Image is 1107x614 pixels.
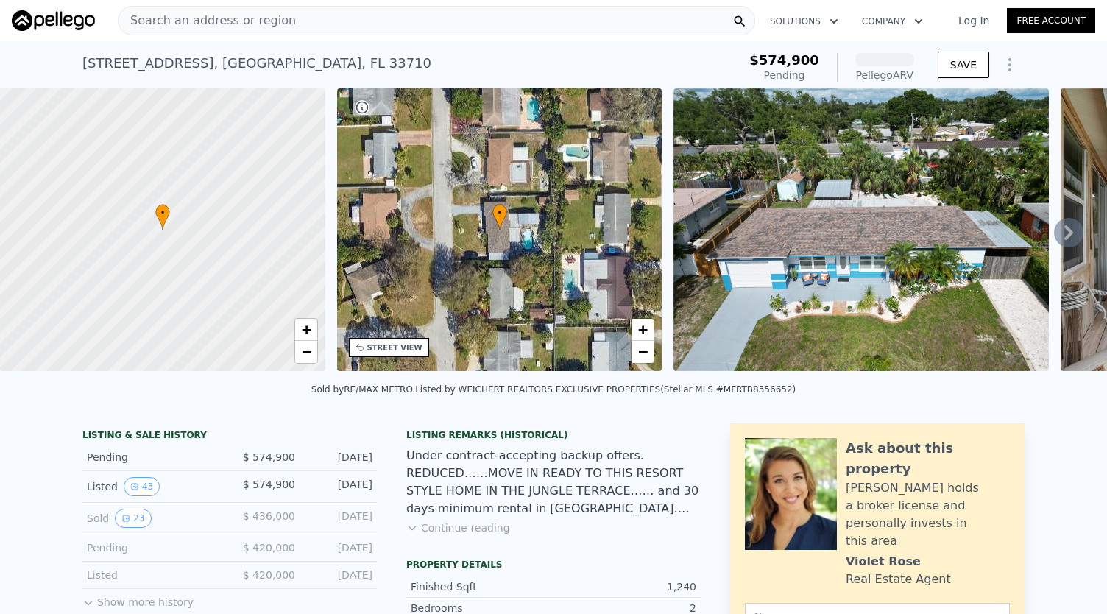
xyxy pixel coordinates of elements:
[406,559,701,571] div: Property details
[307,477,372,496] div: [DATE]
[307,540,372,555] div: [DATE]
[87,568,218,582] div: Listed
[673,88,1049,371] img: Sale: 148206794 Parcel: 54940829
[82,589,194,610] button: Show more history
[301,342,311,361] span: −
[87,540,218,555] div: Pending
[638,342,648,361] span: −
[115,509,151,528] button: View historical data
[855,68,914,82] div: Pellego ARV
[307,450,372,465] div: [DATE]
[938,52,989,78] button: SAVE
[87,509,218,528] div: Sold
[243,479,295,490] span: $ 574,900
[846,479,1010,550] div: [PERSON_NAME] holds a broker license and personally invests in this area
[307,568,372,582] div: [DATE]
[87,450,218,465] div: Pending
[632,341,654,363] a: Zoom out
[82,429,377,444] div: LISTING & SALE HISTORY
[295,341,317,363] a: Zoom out
[632,319,654,341] a: Zoom in
[749,68,819,82] div: Pending
[155,204,170,230] div: •
[243,542,295,554] span: $ 420,000
[87,477,218,496] div: Listed
[243,510,295,522] span: $ 436,000
[307,509,372,528] div: [DATE]
[406,429,701,441] div: Listing Remarks (Historical)
[406,447,701,518] div: Under contract-accepting backup offers. REDUCED……MOVE IN READY TO THIS RESORT STYLE HOME IN THE J...
[941,13,1007,28] a: Log In
[295,319,317,341] a: Zoom in
[492,206,507,219] span: •
[301,320,311,339] span: +
[411,579,553,594] div: Finished Sqft
[124,477,160,496] button: View historical data
[311,384,415,395] div: Sold by RE/MAX METRO .
[995,50,1025,80] button: Show Options
[155,206,170,219] span: •
[850,8,935,35] button: Company
[638,320,648,339] span: +
[749,52,819,68] span: $574,900
[367,342,422,353] div: STREET VIEW
[846,553,921,571] div: Violet Rose
[846,571,951,588] div: Real Estate Agent
[553,579,696,594] div: 1,240
[243,569,295,581] span: $ 420,000
[492,204,507,230] div: •
[82,53,431,74] div: [STREET_ADDRESS] , [GEOGRAPHIC_DATA] , FL 33710
[406,521,510,535] button: Continue reading
[12,10,95,31] img: Pellego
[1007,8,1095,33] a: Free Account
[758,8,850,35] button: Solutions
[243,451,295,463] span: $ 574,900
[415,384,796,395] div: Listed by WEICHERT REALTORS EXCLUSIVE PROPERTIES (Stellar MLS #MFRTB8356652)
[846,438,1010,479] div: Ask about this property
[119,12,296,29] span: Search an address or region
